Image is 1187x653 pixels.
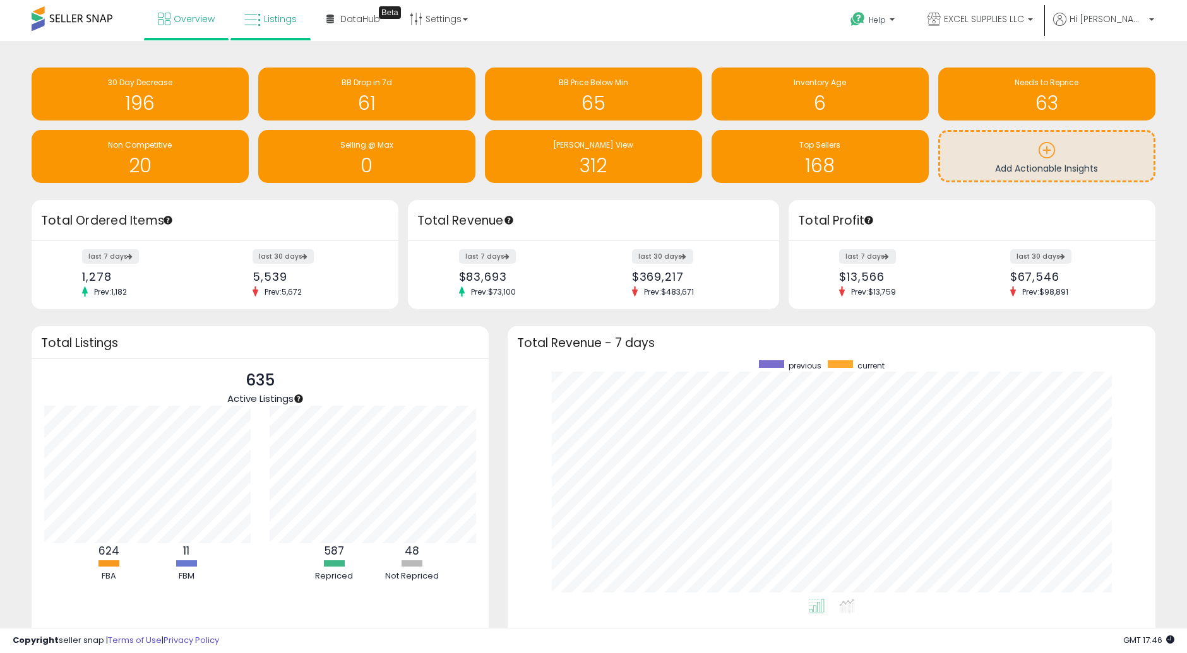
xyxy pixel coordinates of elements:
span: Prev: 5,672 [258,286,308,297]
span: Add Actionable Insights [996,162,1099,175]
div: $67,546 [1010,270,1133,283]
span: Selling @ Max [340,139,393,150]
span: 2025-08-11 17:46 GMT [1123,634,1174,646]
h1: 63 [945,93,1149,114]
div: Not Repriced [374,570,450,582]
a: Add Actionable Insights [940,132,1154,180]
label: last 30 days [253,249,314,264]
a: Needs to Reprice 63 [938,68,1155,121]
div: seller snap | | [13,635,219,647]
div: Tooltip anchor [503,215,515,226]
h3: Total Profit [798,212,1146,230]
a: Privacy Policy [164,634,219,646]
a: 30 Day Decrease 196 [32,68,249,121]
a: Non Competitive 20 [32,130,249,183]
span: BB Price Below Min [559,77,628,88]
span: Prev: $73,100 [465,286,522,297]
label: last 30 days [632,249,693,264]
div: FBM [148,570,224,582]
span: Prev: $483,671 [638,286,700,297]
span: 30 Day Decrease [108,77,172,88]
span: Listings [264,13,297,25]
span: BB Drop in 7d [342,77,392,88]
h1: 312 [491,155,696,176]
div: 1,278 [82,270,205,283]
div: Tooltip anchor [863,215,874,226]
span: DataHub [340,13,380,25]
b: 11 [183,543,189,558]
div: $369,217 [632,270,757,283]
div: Tooltip anchor [293,393,304,404]
span: Overview [174,13,215,25]
h3: Total Ordered Items [41,212,389,230]
span: Active Listings [227,392,294,405]
b: 587 [325,543,344,558]
h3: Total Revenue [417,212,770,230]
a: Selling @ Max 0 [258,130,475,183]
h1: 6 [718,93,922,114]
a: [PERSON_NAME] View 312 [485,130,702,183]
b: 624 [98,543,119,558]
h1: 20 [38,155,242,176]
span: Inventory Age [794,77,847,88]
a: Help [840,2,907,41]
span: current [857,360,885,371]
h1: 168 [718,155,922,176]
div: $13,566 [839,270,962,283]
div: Tooltip anchor [162,215,174,226]
a: Top Sellers 168 [712,130,929,183]
h1: 196 [38,93,242,114]
strong: Copyright [13,634,59,646]
h1: 61 [265,93,469,114]
h3: Total Listings [41,338,479,348]
span: Prev: 1,182 [88,286,133,297]
span: Needs to Reprice [1015,77,1079,88]
a: Hi [PERSON_NAME] [1053,13,1154,41]
label: last 7 days [82,249,139,264]
div: $83,693 [459,270,584,283]
span: Help [869,15,886,25]
a: Terms of Use [108,634,162,646]
b: 48 [405,543,419,558]
a: BB Price Below Min 65 [485,68,702,121]
label: last 30 days [1010,249,1071,264]
h3: Total Revenue - 7 days [517,338,1146,348]
p: 635 [227,368,294,392]
div: FBA [71,570,146,582]
a: BB Drop in 7d 61 [258,68,475,121]
span: EXCEL SUPPLIES LLC [944,13,1024,25]
span: [PERSON_NAME] View [554,139,634,150]
div: Tooltip anchor [379,6,401,19]
span: Non Competitive [109,139,172,150]
a: Inventory Age 6 [712,68,929,121]
label: last 7 days [839,249,896,264]
div: Repriced [296,570,372,582]
span: Top Sellers [800,139,841,150]
span: Prev: $13,759 [845,286,902,297]
span: previous [789,360,821,371]
h1: 65 [491,93,696,114]
div: 5,539 [253,270,376,283]
span: Hi [PERSON_NAME] [1070,13,1145,25]
span: Prev: $98,891 [1016,286,1075,297]
label: last 7 days [459,249,516,264]
h1: 0 [265,155,469,176]
i: Get Help [850,11,866,27]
